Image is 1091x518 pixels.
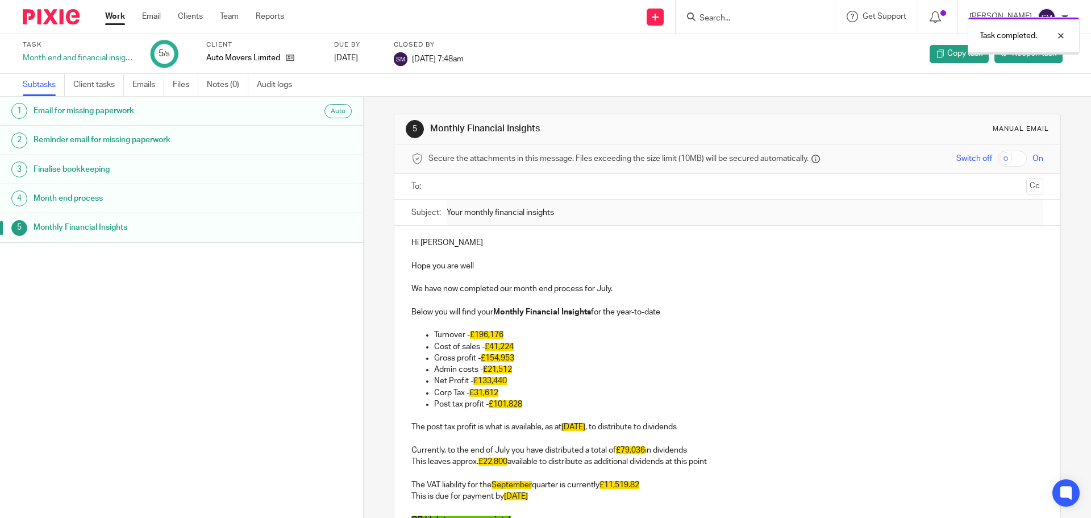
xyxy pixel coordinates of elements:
[206,40,320,49] label: Client
[23,52,136,64] div: Month end and financial insights
[411,283,1043,295] p: We have now completed our month end process for July.
[956,153,992,164] span: Switch off
[34,190,246,207] h1: Month end process
[411,456,1043,467] p: This leaves approx. available to distribute as additional dividends at this point
[34,131,246,148] h1: Reminder email for missing paperwork
[434,375,1043,387] p: Net Profit -
[11,132,27,148] div: 2
[23,40,136,49] label: Task
[411,181,424,192] label: To:
[207,74,248,96] a: Notes (0)
[73,74,124,96] a: Client tasks
[406,120,424,138] div: 5
[504,492,528,500] span: [DATE]
[173,74,198,96] a: Files
[483,366,512,374] span: £21,512
[993,125,1049,134] div: Manual email
[434,329,1043,341] p: Turnover -
[11,161,27,177] div: 3
[11,190,27,206] div: 4
[599,481,639,489] span: £11,519.82
[485,343,514,351] span: £41,224
[11,103,27,119] div: 1
[324,104,352,118] div: Auto
[34,219,246,236] h1: Monthly Financial Insights
[411,260,1043,272] p: Hope you are well
[256,11,284,22] a: Reports
[434,364,1043,375] p: Admin costs -
[469,389,498,397] span: £31,612
[470,331,503,339] span: £196,176
[411,479,1043,491] p: The VAT liability for the quarter is currently
[206,52,280,64] p: Auto Movers Limited
[411,306,1043,318] p: Below you will find your for the year-to-date
[493,308,591,316] strong: Monthly Financial Insights
[434,387,1043,399] p: Corp Tax -
[164,51,170,57] small: /5
[1026,178,1043,195] button: Cc
[430,123,752,135] h1: Monthly Financial Insights
[132,74,164,96] a: Emails
[178,11,203,22] a: Clients
[411,491,1043,502] p: This is due for payment by
[492,481,532,489] span: September
[616,446,645,454] span: £79,036
[1038,8,1056,26] img: svg%3E
[411,421,1043,433] p: The post tax profit is what is available, as at , to distribute to dividends
[23,74,65,96] a: Subtasks
[105,11,125,22] a: Work
[481,354,514,362] span: £154,953
[428,153,809,164] span: Secure the attachments in this message. Files exceeding the size limit (10MB) will be secured aut...
[257,74,301,96] a: Audit logs
[34,161,246,178] h1: Finalise bookkeeping
[159,47,170,60] div: 5
[411,237,1043,248] p: Hi [PERSON_NAME]
[334,40,380,49] label: Due by
[23,9,80,24] img: Pixie
[1032,153,1043,164] span: On
[142,11,161,22] a: Email
[473,377,507,385] span: £133,440
[11,220,27,236] div: 5
[489,400,522,408] span: £101,828
[434,341,1043,353] p: Cost of sales -
[412,55,464,63] span: [DATE] 7:48am
[394,52,407,66] img: svg%3E
[411,445,1043,456] p: Currently, to the end of July you have distributed a total of in dividends
[220,11,239,22] a: Team
[434,353,1043,364] p: Gross profit -
[394,40,464,49] label: Closed by
[478,458,507,466] span: £22,800
[334,52,380,64] div: [DATE]
[411,207,441,218] label: Subject:
[434,399,1043,410] p: Post tax profit -
[561,423,585,431] span: [DATE]
[980,30,1037,42] p: Task completed.
[34,102,246,119] h1: Email for missing paperwork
